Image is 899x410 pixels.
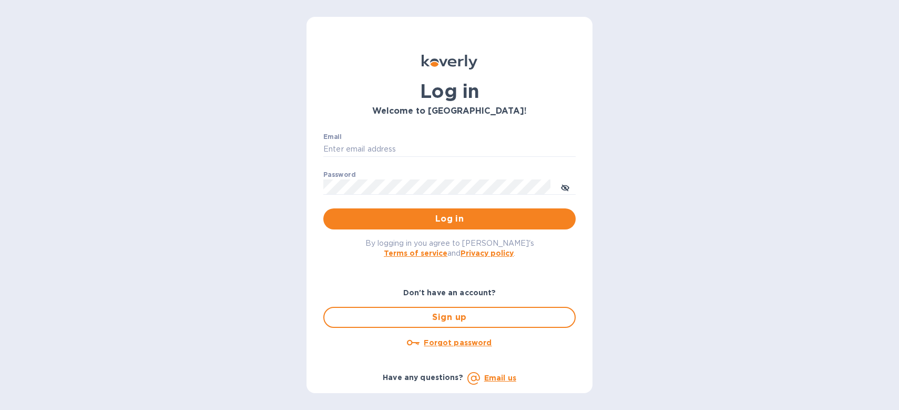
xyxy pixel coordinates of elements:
[422,55,477,69] img: Koverly
[384,249,447,257] a: Terms of service
[332,213,567,225] span: Log in
[424,338,492,347] u: Forgot password
[323,80,576,102] h1: Log in
[323,142,576,157] input: Enter email address
[323,208,576,229] button: Log in
[323,106,576,116] h3: Welcome to [GEOGRAPHIC_DATA]!
[323,172,355,178] label: Password
[323,134,342,140] label: Email
[555,176,576,197] button: toggle password visibility
[403,288,496,297] b: Don't have an account?
[484,374,516,382] a: Email us
[461,249,514,257] a: Privacy policy
[383,373,463,382] b: Have any questions?
[333,311,566,324] span: Sign up
[365,239,534,257] span: By logging in you agree to [PERSON_NAME]'s and .
[323,307,576,328] button: Sign up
